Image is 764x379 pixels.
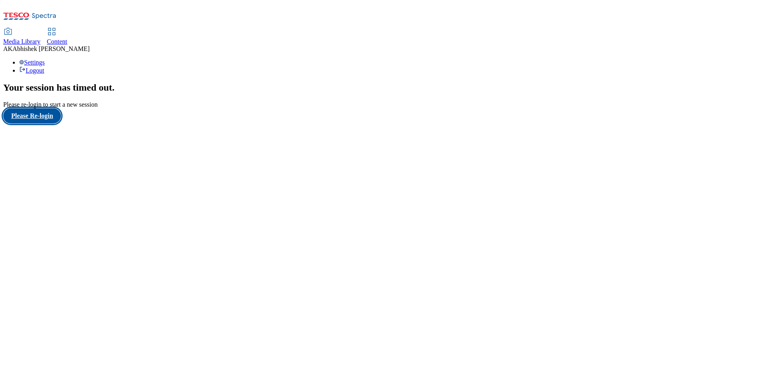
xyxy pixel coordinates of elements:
[3,108,61,124] button: Please Re-login
[3,45,12,52] span: AK
[3,28,41,45] a: Media Library
[3,82,761,93] h2: Your session has timed out
[112,82,115,93] span: .
[3,101,761,108] div: Please re-login to start a new session
[3,38,41,45] span: Media Library
[3,108,761,124] a: Please Re-login
[12,45,89,52] span: Abhishek [PERSON_NAME]
[47,28,67,45] a: Content
[19,67,44,74] a: Logout
[47,38,67,45] span: Content
[19,59,45,66] a: Settings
